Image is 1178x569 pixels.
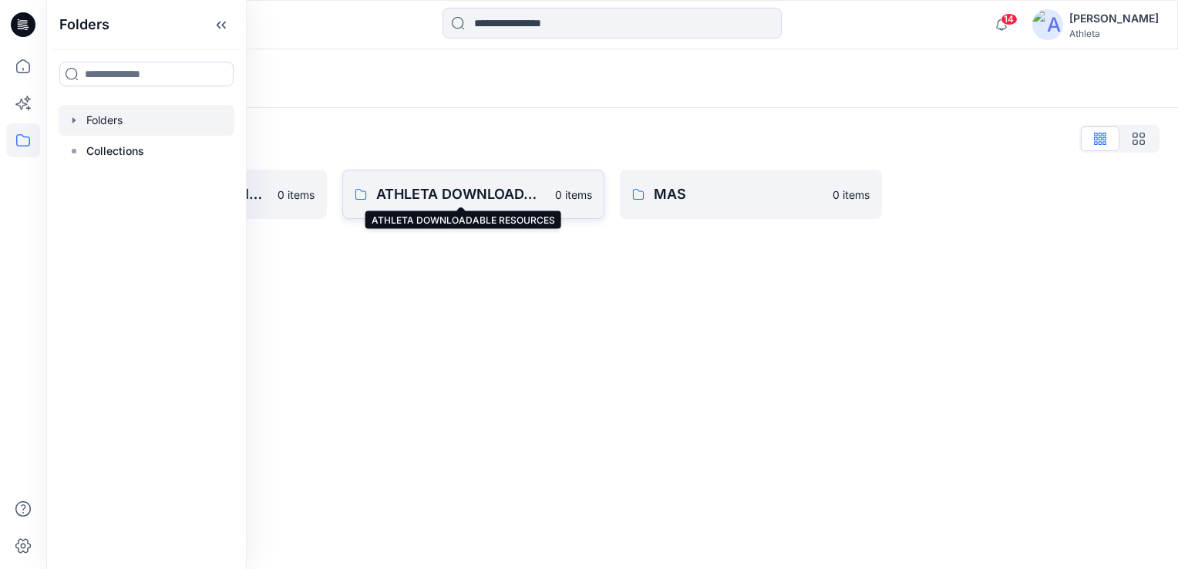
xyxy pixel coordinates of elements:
[278,187,315,203] p: 0 items
[1069,9,1159,28] div: [PERSON_NAME]
[555,187,592,203] p: 0 items
[376,183,546,205] p: ATHLETA DOWNLOADABLE RESOURCES
[86,142,144,160] p: Collections
[620,170,882,219] a: MAS0 items
[1069,28,1159,39] div: Athleta
[1032,9,1063,40] img: avatar
[654,183,823,205] p: MAS
[833,187,870,203] p: 0 items
[1001,13,1018,25] span: 14
[342,170,604,219] a: ATHLETA DOWNLOADABLE RESOURCES0 items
